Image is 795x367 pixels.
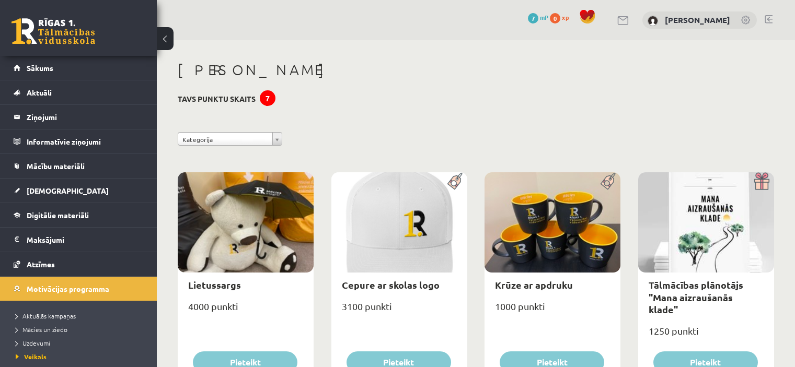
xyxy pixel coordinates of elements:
span: Veikals [16,352,47,361]
a: Kategorija [178,132,282,146]
a: [PERSON_NAME] [665,15,730,25]
span: Kategorija [182,133,268,146]
img: Populāra prece [597,172,620,190]
a: Maksājumi [14,228,144,252]
div: 3100 punkti [331,298,467,324]
span: Motivācijas programma [27,284,109,293]
a: Rīgas 1. Tālmācības vidusskola [11,18,95,44]
a: Informatīvie ziņojumi [14,129,144,153]
a: Mācies un ziedo [16,325,146,334]
a: Digitālie materiāli [14,203,144,227]
span: Uzdevumi [16,339,50,347]
span: 7 [528,13,538,23]
legend: Informatīvie ziņojumi [27,129,144,153]
a: Atzīmes [14,252,144,276]
div: 4000 punkti [178,298,314,324]
a: [DEMOGRAPHIC_DATA] [14,179,144,203]
span: mP [540,13,548,21]
div: 1000 punkti [485,298,620,324]
a: Tālmācības plānotājs "Mana aizraušanās klade" [649,279,743,315]
a: Veikals [16,352,146,361]
a: 0 xp [550,13,574,21]
a: Aktuālās kampaņas [16,311,146,321]
h3: Tavs punktu skaits [178,94,256,103]
div: 1250 punkti [638,322,774,348]
a: Sākums [14,56,144,80]
span: Sākums [27,63,53,73]
a: 7 mP [528,13,548,21]
a: Mācību materiāli [14,154,144,178]
img: Dāvana ar pārsteigumu [751,172,774,190]
span: xp [562,13,569,21]
span: 0 [550,13,560,23]
a: Lietussargs [188,279,241,291]
div: 7 [260,90,275,106]
span: Mācību materiāli [27,161,85,171]
a: Motivācijas programma [14,277,144,301]
h1: [PERSON_NAME] [178,61,774,79]
img: Populāra prece [444,172,467,190]
a: Uzdevumi [16,338,146,348]
span: Aktuālās kampaņas [16,312,76,320]
legend: Ziņojumi [27,105,144,129]
a: Aktuāli [14,80,144,104]
span: Digitālie materiāli [27,210,89,220]
span: [DEMOGRAPHIC_DATA] [27,186,109,195]
span: Aktuāli [27,88,52,97]
a: Ziņojumi [14,105,144,129]
img: Kristīne Saulīte [648,16,658,26]
a: Cepure ar skolas logo [342,279,440,291]
span: Atzīmes [27,259,55,269]
a: Krūze ar apdruku [495,279,573,291]
legend: Maksājumi [27,228,144,252]
span: Mācies un ziedo [16,325,67,334]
